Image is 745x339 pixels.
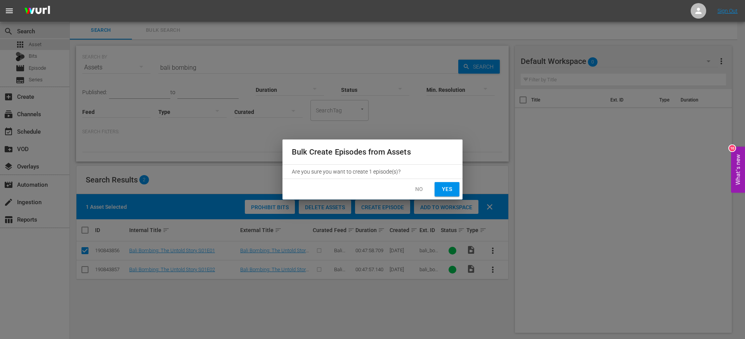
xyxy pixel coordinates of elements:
h2: Bulk Create Episodes from Assets [292,146,453,158]
button: No [407,182,431,196]
div: Are you sure you want to create 1 episode(s)? [282,165,463,179]
span: Yes [441,184,453,194]
button: Open Feedback Widget [731,146,745,193]
a: Sign Out [717,8,738,14]
button: Yes [435,182,459,196]
div: 10 [729,145,735,151]
span: No [413,184,425,194]
span: menu [5,6,14,15]
img: ans4CAIJ8jUAAAAAAAAAAAAAAAAAAAAAAAAgQb4GAAAAAAAAAAAAAAAAAAAAAAAAJMjXAAAAAAAAAAAAAAAAAAAAAAAAgAT5G... [19,2,56,20]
